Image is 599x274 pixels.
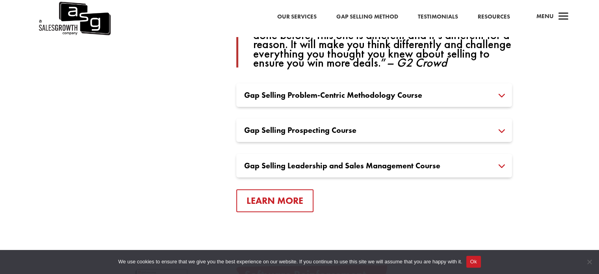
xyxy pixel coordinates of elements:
a: Learn More [236,189,313,212]
span: Menu [536,12,554,20]
h3: Gap Selling Problem-Centric Methodology Course [244,91,504,99]
button: Ok [466,256,481,268]
span: No [585,258,593,266]
a: Testimonials [418,12,458,22]
a: Resources [478,12,510,22]
a: Gap Selling Method [336,12,398,22]
a: Our Services [277,12,317,22]
span: a [556,9,571,25]
h3: Gap Selling Leadership and Sales Management Course [244,162,504,170]
span: We use cookies to ensure that we give you the best experience on our website. If you continue to ... [118,258,462,266]
p: “Forget about previous sales training you may have done before, this one is different and it’s di... [253,21,512,67]
h3: Gap Selling Prospecting Course [244,126,504,134]
cite: – G2 Crowd [386,55,447,70]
